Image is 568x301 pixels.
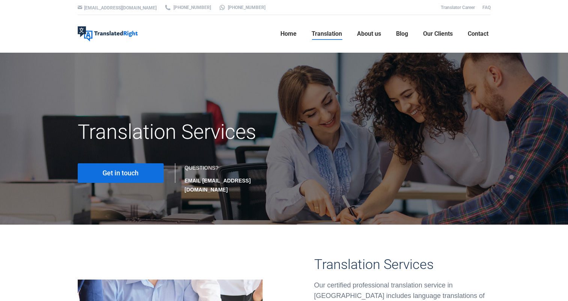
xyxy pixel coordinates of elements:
span: Our Clients [423,30,453,38]
img: Translated Right [78,26,138,41]
a: Translator Career [441,5,475,10]
span: Translation [312,30,342,38]
a: [EMAIL_ADDRESS][DOMAIN_NAME] [84,5,157,11]
span: Get in touch [102,169,139,177]
a: FAQ [482,5,491,10]
h3: Translation Services [314,257,491,272]
span: Blog [396,30,408,38]
a: [PHONE_NUMBER] [164,4,211,11]
div: QUESTIONS? [185,163,277,194]
a: Translation [309,22,344,46]
a: Get in touch [78,163,164,183]
h1: Translation Services [78,120,349,144]
strong: EMAIL [EMAIL_ADDRESS][DOMAIN_NAME] [185,178,251,193]
a: About us [355,22,383,46]
span: About us [357,30,381,38]
a: Home [278,22,299,46]
a: Our Clients [421,22,455,46]
span: Contact [468,30,488,38]
a: Contact [466,22,491,46]
span: Home [280,30,297,38]
a: Blog [394,22,410,46]
a: [PHONE_NUMBER] [218,4,265,11]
